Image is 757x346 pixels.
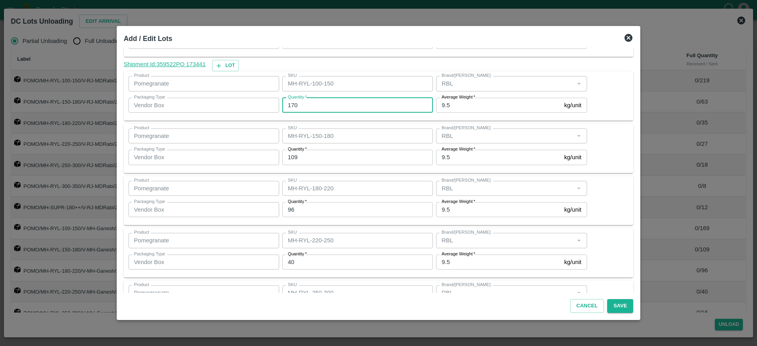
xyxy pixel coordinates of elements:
button: Save [607,299,633,313]
b: Add / Edit Lots [124,35,172,43]
label: Product [134,125,149,131]
input: Create Brand/Marka [438,131,571,141]
label: Average Weight [442,94,475,100]
label: Product [134,229,149,236]
input: Create Brand/Marka [438,183,571,193]
p: kg/unit [564,153,582,162]
input: Create Brand/Marka [438,288,571,298]
label: Quantity [288,199,307,205]
label: Quantity [288,251,307,257]
label: SKU [288,282,297,288]
p: kg/unit [564,205,582,214]
label: SKU [288,73,297,79]
label: Brand/[PERSON_NAME] [442,73,490,79]
input: Create Brand/Marka [438,235,571,246]
p: kg/unit [564,101,582,110]
label: Packaging Type [134,94,165,100]
label: Average Weight [442,146,475,153]
input: Create Brand/Marka [438,78,571,89]
label: Brand/[PERSON_NAME] [442,282,490,288]
label: Packaging Type [134,146,165,153]
label: Brand/[PERSON_NAME] [442,125,490,131]
label: Product [134,177,149,184]
label: Product [134,73,149,79]
label: Average Weight [442,199,475,205]
label: Product [134,282,149,288]
label: SKU [288,177,297,184]
button: Cancel [570,299,604,313]
label: Brand/[PERSON_NAME] [442,177,490,184]
label: SKU [288,229,297,236]
label: Packaging Type [134,199,165,205]
label: Average Weight [442,251,475,257]
label: Packaging Type [134,251,165,257]
p: kg/unit [564,258,582,266]
label: Quantity [288,94,307,100]
label: Brand/[PERSON_NAME] [442,229,490,236]
a: Shipment Id:359522PO 173441 [124,60,206,71]
button: Lot [212,60,239,71]
label: Quantity [288,146,307,153]
label: SKU [288,125,297,131]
